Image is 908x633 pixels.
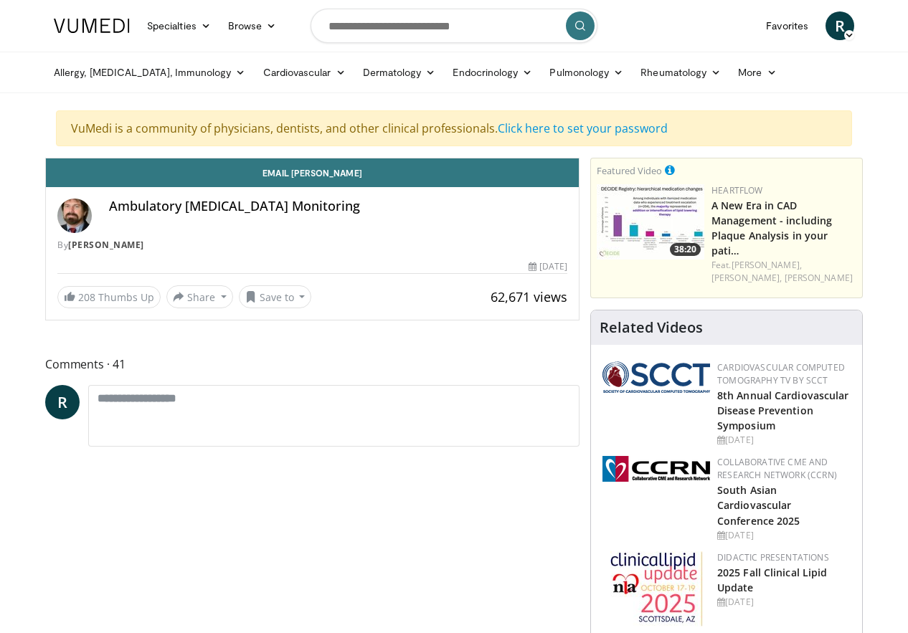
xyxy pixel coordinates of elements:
a: A New Era in CAD Management - including Plaque Analysis in your pati… [711,199,832,257]
a: 8th Annual Cardiovascular Disease Prevention Symposium [717,389,849,432]
a: [PERSON_NAME], [732,259,802,271]
a: [PERSON_NAME] [68,239,144,251]
a: Allergy, [MEDICAL_DATA], Immunology [45,58,255,87]
div: [DATE] [717,434,851,447]
h4: Related Videos [600,319,703,336]
a: Favorites [757,11,817,40]
a: [PERSON_NAME] [785,272,853,284]
a: Collaborative CME and Research Network (CCRN) [717,456,837,481]
a: Heartflow [711,184,763,196]
a: 38:20 [597,184,704,260]
span: 208 [78,290,95,304]
div: [DATE] [529,260,567,273]
a: 208 Thumbs Up [57,286,161,308]
img: 51a70120-4f25-49cc-93a4-67582377e75f.png.150x105_q85_autocrop_double_scale_upscale_version-0.2.png [602,361,710,393]
button: Share [166,285,233,308]
a: R [45,385,80,419]
a: Cardiovascular Computed Tomography TV by SCCT [717,361,845,386]
div: Didactic Presentations [717,551,851,564]
div: By [57,239,567,252]
a: R [826,11,854,40]
a: Browse [219,11,285,40]
img: a04ee3ba-8487-4636-b0fb-5e8d268f3737.png.150x105_q85_autocrop_double_scale_upscale_version-0.2.png [602,456,710,482]
a: [PERSON_NAME], [711,272,782,284]
input: Search topics, interventions [311,9,597,43]
img: Avatar [57,199,92,233]
a: Endocrinology [444,58,541,87]
img: 738d0e2d-290f-4d89-8861-908fb8b721dc.150x105_q85_crop-smart_upscale.jpg [597,184,704,260]
a: Specialties [138,11,219,40]
a: Rheumatology [632,58,729,87]
button: Save to [239,285,312,308]
a: Email [PERSON_NAME] [46,158,579,187]
a: Click here to set your password [498,120,668,136]
div: [DATE] [717,596,851,609]
a: South Asian Cardiovascular Conference 2025 [717,483,800,527]
img: VuMedi Logo [54,19,130,33]
div: [DATE] [717,529,851,542]
span: 62,671 views [491,288,567,305]
a: Dermatology [354,58,445,87]
a: 2025 Fall Clinical Lipid Update [717,566,827,594]
div: VuMedi is a community of physicians, dentists, and other clinical professionals. [56,110,852,146]
small: Featured Video [597,164,662,177]
div: Feat. [711,259,856,285]
img: d65bce67-f81a-47c5-b47d-7b8806b59ca8.jpg.150x105_q85_autocrop_double_scale_upscale_version-0.2.jpg [610,551,703,627]
a: More [729,58,785,87]
span: 38:20 [670,243,701,256]
h4: Ambulatory [MEDICAL_DATA] Monitoring [109,199,567,214]
a: Pulmonology [541,58,632,87]
a: Cardiovascular [255,58,354,87]
span: Comments 41 [45,355,580,373]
